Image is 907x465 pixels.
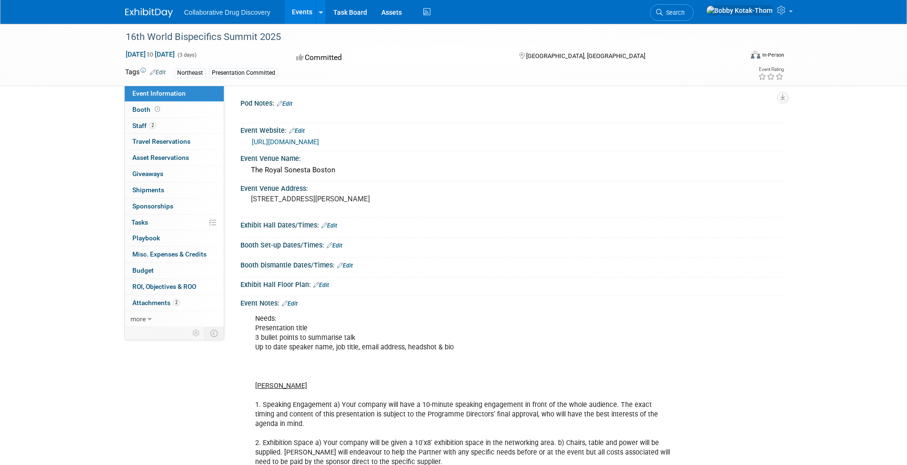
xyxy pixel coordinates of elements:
[125,134,224,149] a: Travel Reservations
[125,279,224,295] a: ROI, Objectives & ROO
[252,138,319,146] a: [URL][DOMAIN_NAME]
[240,123,782,136] div: Event Website:
[125,102,224,118] a: Booth
[240,96,782,109] div: Pod Notes:
[146,50,155,58] span: to
[706,5,773,16] img: Bobby Kotak-Thorn
[327,242,342,249] a: Edit
[149,122,156,129] span: 2
[174,68,206,78] div: Northeast
[125,118,224,134] a: Staff2
[526,52,645,59] span: [GEOGRAPHIC_DATA], [GEOGRAPHIC_DATA]
[751,51,760,59] img: Format-Inperson.png
[240,238,782,250] div: Booth Set-up Dates/Times:
[132,202,173,210] span: Sponsorships
[293,49,504,66] div: Committed
[125,311,224,327] a: more
[125,295,224,311] a: Attachments2
[188,327,205,339] td: Personalize Event Tab Strip
[125,247,224,262] a: Misc. Expenses & Credits
[240,151,782,163] div: Event Venue Name:
[289,128,305,134] a: Edit
[125,67,166,78] td: Tags
[153,106,162,113] span: Booth not reserved yet
[132,89,186,97] span: Event Information
[132,299,180,307] span: Attachments
[125,182,224,198] a: Shipments
[240,296,782,308] div: Event Notes:
[125,166,224,182] a: Giveaways
[277,100,292,107] a: Edit
[282,300,298,307] a: Edit
[132,234,160,242] span: Playbook
[122,29,728,46] div: 16th World Bispecifics Summit 2025
[663,9,685,16] span: Search
[204,327,224,339] td: Toggle Event Tabs
[125,263,224,278] a: Budget
[125,230,224,246] a: Playbook
[240,277,782,290] div: Exhibit Hall Floor Plan:
[132,283,196,290] span: ROI, Objectives & ROO
[132,250,207,258] span: Misc. Expenses & Credits
[255,382,307,390] u: [PERSON_NAME]
[132,154,189,161] span: Asset Reservations
[687,49,785,64] div: Event Format
[762,51,784,59] div: In-Person
[125,215,224,230] a: Tasks
[184,9,270,16] span: Collaborative Drug Discovery
[132,138,190,145] span: Travel Reservations
[125,50,175,59] span: [DATE] [DATE]
[240,258,782,270] div: Booth Dismantle Dates/Times:
[177,52,197,58] span: (3 days)
[240,181,782,193] div: Event Venue Address:
[132,106,162,113] span: Booth
[251,195,456,203] pre: [STREET_ADDRESS][PERSON_NAME]
[125,198,224,214] a: Sponsorships
[130,315,146,323] span: more
[132,186,164,194] span: Shipments
[125,150,224,166] a: Asset Reservations
[132,170,163,178] span: Giveaways
[125,86,224,101] a: Event Information
[150,69,166,76] a: Edit
[313,282,329,288] a: Edit
[131,218,148,226] span: Tasks
[132,122,156,129] span: Staff
[248,163,775,178] div: The Royal Sonesta Boston
[321,222,337,229] a: Edit
[650,4,694,21] a: Search
[173,299,180,306] span: 2
[337,262,353,269] a: Edit
[125,8,173,18] img: ExhibitDay
[758,67,784,72] div: Event Rating
[240,218,782,230] div: Exhibit Hall Dates/Times:
[132,267,154,274] span: Budget
[209,68,278,78] div: Presentation Committed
